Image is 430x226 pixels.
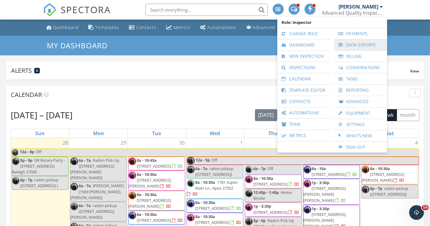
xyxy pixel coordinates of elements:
[128,191,185,211] a: 8a - 10:30a [STREET_ADDRESS][PERSON_NAME]
[337,85,384,96] a: Reporting
[129,157,136,165] img: dsc_6012.jpg
[61,138,69,148] a: Go to September 28, 2025
[129,177,171,189] span: [STREET_ADDRESS][PERSON_NAME]
[70,183,124,200] span: [PERSON_NAME] (1569 [PERSON_NAME], [PERSON_NAME])
[34,129,46,138] a: Sunday
[92,129,105,138] a: Monday
[253,203,271,209] span: 1p - 3:30p
[239,138,244,148] a: Go to October 1, 2025
[79,157,91,163] span: 6a - 7a
[86,22,122,33] a: Templates
[245,166,253,173] img: dsc_5988.jpg
[11,149,19,156] img: 20250418_094826.jpg
[43,8,111,21] a: SPECTORA
[187,200,195,207] img: dsc_6004.jpg
[195,180,215,185] span: 8a - 10:30a
[187,199,243,213] a: 8a - 10:30a [STREET_ADDRESS]
[119,138,127,148] a: Go to September 29, 2025
[397,109,419,121] button: month
[129,172,136,179] img: dsc_5998.jpg
[137,172,157,177] span: 8a - 10:30a
[414,138,419,148] a: Go to October 4, 2025
[137,212,157,217] span: 8a - 10:30a
[195,200,215,205] span: 8a - 10:30a
[312,206,330,211] span: 1p - 3:30p
[303,179,360,205] a: 1p - 3:30p [STREET_ADDRESS][PERSON_NAME][PERSON_NAME]
[164,22,193,33] a: Metrics
[253,176,299,187] a: 8a - 10:30a [STREET_ADDRESS]
[136,24,157,30] div: Contacts
[280,28,327,39] a: Change Role
[255,109,277,121] button: [DATE]
[195,206,230,211] span: [STREET_ADDRESS]
[11,109,73,121] h2: [DATE] – [DATE]
[187,179,243,198] a: 8a - 10:30a 1781 Aspen River Ln , Apex 27502
[253,176,273,181] span: 8a - 10:30a
[70,183,78,191] img: dsc_6004.jpg
[253,24,275,30] div: Advanced
[198,22,239,33] a: Automations (Advanced)
[280,96,327,107] a: Contacts
[304,186,346,203] span: [STREET_ADDRESS][PERSON_NAME][PERSON_NAME]
[304,180,311,187] img: dsc_5998.jpg
[267,129,279,138] a: Thursday
[47,40,113,50] a: My Dashboard
[280,62,327,73] a: Inspections
[137,157,183,169] a: 8a - 10:45a [STREET_ADDRESS]
[303,165,360,179] a: 8a - 10a [STREET_ADDRESS]
[280,73,327,84] a: Calendar
[187,180,195,187] img: dsc_5988.jpg
[137,157,157,163] span: 8a - 10:45a
[245,203,253,211] img: dsc_5998.jpg
[409,205,424,220] iframe: Intercom live chat
[361,165,418,185] a: 8a - 10:30a [STREET_ADDRESS][PERSON_NAME]
[245,190,253,197] img: dsc_5981.jpg
[12,157,20,165] img: dsc_5981.jpg
[253,181,288,187] span: [STREET_ADDRESS]
[129,192,171,209] a: 8a - 10:30a [STREET_ADDRESS][PERSON_NAME]
[337,142,384,153] a: Sign Out
[195,166,208,171] span: 6a - 7a
[11,66,410,75] div: Alerts
[137,217,171,223] span: [STREET_ADDRESS]
[253,190,292,201] span: Home Binder
[70,157,119,181] span: Radon Pick-Up ([STREET_ADDRESS][PERSON_NAME][PERSON_NAME])
[337,73,384,84] a: Tasks
[280,51,327,62] a: New Inspection
[11,91,42,99] span: Calendar
[370,186,382,191] span: 6p - 7p
[410,69,419,74] span: View
[337,39,384,50] a: Data Exports
[43,3,57,17] img: The Best Home Inspection Software - Spectora
[70,203,78,210] img: dsc_5995.jpg
[312,166,326,171] span: 8a - 10a
[187,214,195,221] img: dsc_5998.jpg
[253,190,279,195] span: 12:45p - 1:45p
[195,166,234,177] span: radon pickup ([STREET_ADDRESS])
[195,157,210,165] span: 12a - 5p
[337,119,384,130] a: Settings
[280,119,327,130] a: Team
[280,85,327,96] a: Template Editor
[312,166,358,177] a: 8a - 10a [STREET_ADDRESS]
[253,203,299,215] a: 1p - 3:30p [STREET_ADDRESS]
[280,17,384,28] span: Role: Inspector
[128,211,185,224] a: 8a - 10:30a [STREET_ADDRESS]
[70,203,117,220] span: radon pickup ([STREET_ADDRESS][PERSON_NAME])
[70,157,78,165] img: dsc_6004.jpg
[337,51,384,62] a: Billing
[267,166,273,171] span: Off
[187,166,195,173] img: dsc_6004.jpg
[380,109,397,121] button: 4 wk
[208,129,221,138] a: Wednesday
[280,130,327,141] a: Metrics
[337,28,384,39] a: Payments
[187,180,238,197] a: 8a - 10:30a 1781 Aspen River Ln , Apex 27502
[253,209,288,215] span: [STREET_ADDRESS]
[44,22,81,33] a: Dashboard
[20,157,32,163] span: 5p - 9p
[370,186,408,197] span: radon pickup ([STREET_ADDRESS])
[79,203,91,208] span: 6a - 7a
[137,163,171,169] span: [STREET_ADDRESS]
[245,218,253,225] img: dsc_5995.jpg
